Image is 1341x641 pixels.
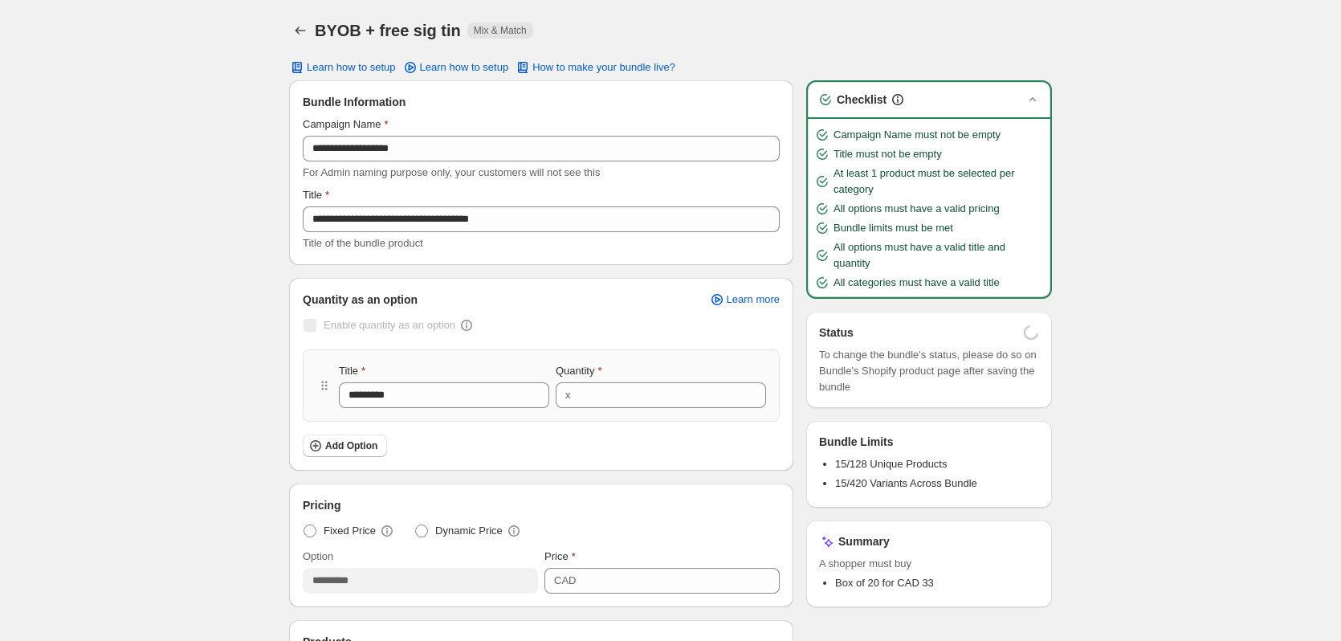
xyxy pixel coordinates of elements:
button: Add Option [303,435,387,457]
h1: BYOB + free sig tin [315,21,461,40]
span: Pricing [303,497,340,513]
span: All options must have a valid title and quantity [834,239,1044,272]
span: Add Option [325,439,377,452]
span: To change the bundle's status, please do so on Bundle's Shopify product page after saving the bundle [819,347,1039,395]
label: Quantity [556,363,601,379]
span: Learn more [727,293,780,306]
span: 15/128 Unique Products [835,458,947,470]
span: 15/420 Variants Across Bundle [835,477,977,489]
span: Bundle limits must be met [834,220,953,236]
span: Title of the bundle product [303,237,423,249]
a: Learn how to setup [393,56,519,79]
h3: Checklist [837,92,887,108]
label: Campaign Name [303,116,389,133]
label: Option [303,549,333,565]
span: Dynamic Price [435,523,503,539]
li: Box of 20 for CAD 33 [835,575,1039,591]
span: Learn how to setup [307,61,396,74]
span: How to make your bundle live? [532,61,675,74]
span: A shopper must buy [819,556,1039,572]
div: x [565,387,571,403]
h3: Summary [838,533,890,549]
div: CAD [554,573,576,589]
span: At least 1 product must be selected per category [834,165,1044,198]
button: Learn how to setup [279,56,406,79]
span: All options must have a valid pricing [834,201,1000,217]
span: Quantity as an option [303,292,418,308]
h3: Status [819,325,854,341]
label: Price [544,549,576,565]
span: Mix & Match [474,24,527,37]
h3: Bundle Limits [819,434,894,450]
label: Title [303,187,329,203]
span: Campaign Name must not be empty [834,127,1001,143]
span: Learn how to setup [420,61,509,74]
span: All categories must have a valid title [834,275,1000,291]
span: Fixed Price [324,523,376,539]
span: For Admin naming purpose only, your customers will not see this [303,166,600,178]
button: Back [289,19,312,42]
span: Enable quantity as an option [324,319,455,331]
a: Learn more [699,288,789,311]
span: Bundle Information [303,94,406,110]
span: Title must not be empty [834,146,942,162]
button: How to make your bundle live? [505,56,685,79]
label: Title [339,363,365,379]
